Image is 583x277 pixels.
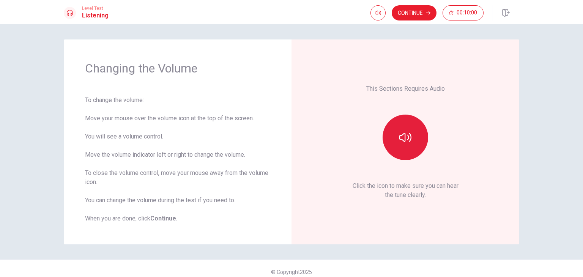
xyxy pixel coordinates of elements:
span: Level Test [82,6,109,11]
p: Click the icon to make sure you can hear the tune clearly. [353,181,459,200]
button: Continue [392,5,436,20]
div: To change the volume: Move your mouse over the volume icon at the top of the screen. You will see... [85,96,270,223]
span: © Copyright 2025 [271,269,312,275]
span: 00:10:00 [457,10,477,16]
h1: Changing the Volume [85,61,270,76]
h1: Listening [82,11,109,20]
p: This Sections Requires Audio [366,84,445,93]
button: 00:10:00 [443,5,484,20]
b: Continue [150,215,176,222]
